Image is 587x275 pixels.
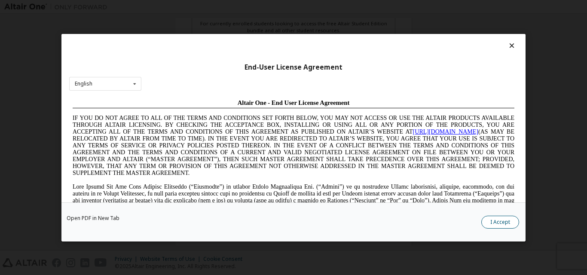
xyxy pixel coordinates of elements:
span: Altair One - End User License Agreement [168,3,281,10]
span: IF YOU DO NOT AGREE TO ALL OF THE TERMS AND CONDITIONS SET FORTH BELOW, YOU MAY NOT ACCESS OR USE... [3,19,445,80]
span: Lore Ipsumd Sit Ame Cons Adipisc Elitseddo (“Eiusmodte”) in utlabor Etdolo Magnaaliqua Eni. (“Adm... [3,88,445,149]
div: English [75,81,92,86]
a: [URL][DOMAIN_NAME] [344,33,409,39]
a: Open PDF in New Tab [67,216,119,221]
button: I Accept [481,216,519,229]
div: End-User License Agreement [69,63,518,71]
